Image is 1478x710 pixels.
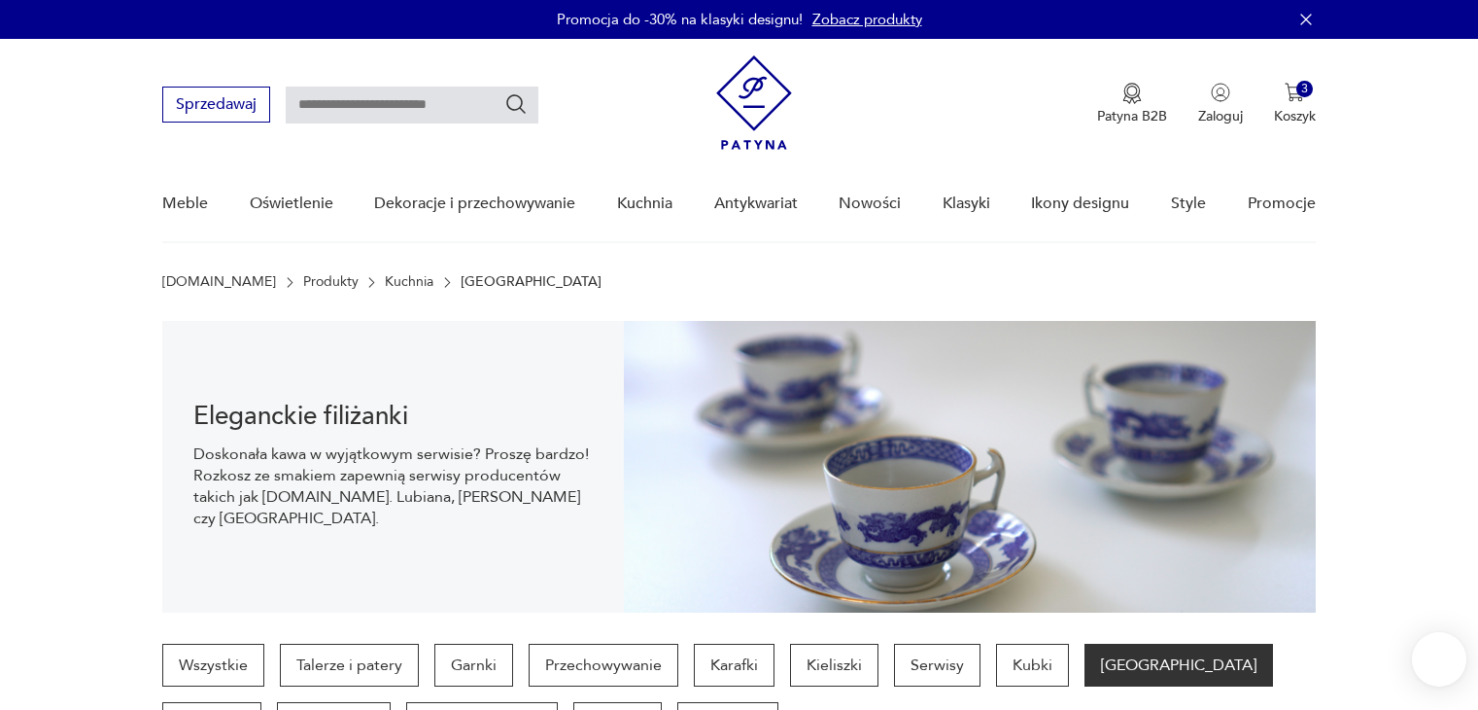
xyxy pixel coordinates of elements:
a: Serwisy [894,644,980,687]
p: Promocja do -30% na klasyki designu! [557,10,803,29]
button: 3Koszyk [1274,83,1316,125]
a: Kubki [996,644,1069,687]
p: Doskonała kawa w wyjątkowym serwisie? Proszę bardzo! Rozkosz ze smakiem zapewnią serwisy producen... [193,444,593,529]
p: Zaloguj [1198,107,1243,125]
a: Sprzedawaj [162,99,270,113]
a: [GEOGRAPHIC_DATA] [1084,644,1273,687]
a: Zobacz produkty [812,10,922,29]
a: Dekoracje i przechowywanie [374,166,575,241]
a: Style [1171,166,1206,241]
iframe: Smartsupp widget button [1412,632,1466,687]
a: Meble [162,166,208,241]
a: Antykwariat [714,166,798,241]
a: Produkty [303,274,359,290]
a: Kuchnia [617,166,672,241]
a: [DOMAIN_NAME] [162,274,276,290]
a: Ikona medaluPatyna B2B [1097,83,1167,125]
img: Ikonka użytkownika [1211,83,1230,102]
a: Talerze i patery [280,644,419,687]
a: Garnki [434,644,513,687]
a: Kieliszki [790,644,878,687]
a: Kuchnia [385,274,433,290]
button: Sprzedawaj [162,87,270,123]
button: Szukaj [504,92,528,116]
a: Oświetlenie [250,166,333,241]
img: Ikona koszyka [1285,83,1304,102]
p: [GEOGRAPHIC_DATA] [461,274,602,290]
img: 1132479ba2f2d4faba0628093889a7ce.jpg [624,321,1316,613]
p: Patyna B2B [1097,107,1167,125]
a: Ikony designu [1031,166,1129,241]
a: Nowości [839,166,901,241]
button: Patyna B2B [1097,83,1167,125]
p: Koszyk [1274,107,1316,125]
a: Wszystkie [162,644,264,687]
img: Ikona medalu [1122,83,1142,104]
h1: Eleganckie filiżanki [193,405,593,428]
a: Przechowywanie [529,644,678,687]
button: Zaloguj [1198,83,1243,125]
img: Patyna - sklep z meblami i dekoracjami vintage [716,55,792,150]
a: Karafki [694,644,774,687]
a: Promocje [1248,166,1316,241]
a: Klasyki [943,166,990,241]
div: 3 [1296,81,1313,97]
